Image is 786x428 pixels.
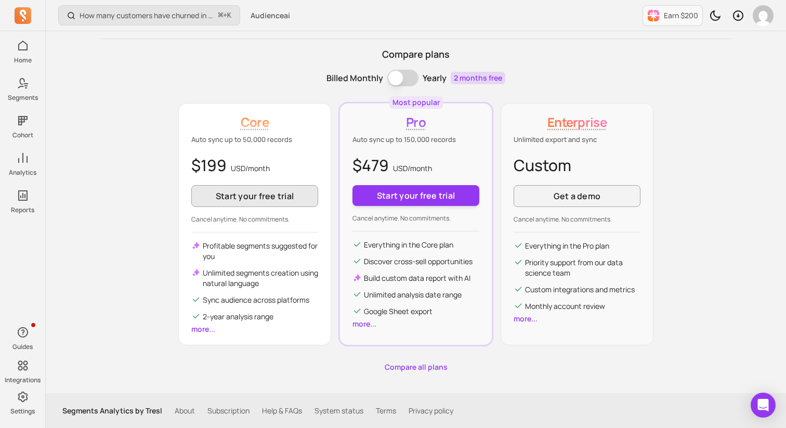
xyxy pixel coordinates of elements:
[514,135,640,145] p: Unlimited export and sync
[705,5,726,26] button: Toggle dark mode
[364,306,433,317] p: Google Sheet export
[100,362,732,372] a: Compare all plans
[191,324,215,334] a: more...
[8,94,38,102] p: Segments
[525,241,609,251] p: Everything in the Pro plan
[227,11,231,20] kbd: K
[203,312,273,322] p: 2-year analysis range
[9,168,36,177] p: Analytics
[80,10,214,21] p: How many customers have churned in the period?
[207,406,250,416] a: Subscription
[525,284,635,295] p: Custom integrations and metrics
[262,406,302,416] a: Help & FAQs
[191,215,318,224] p: Cancel anytime. No commitments.
[100,47,732,61] p: Compare plans
[218,9,224,22] kbd: ⌘
[10,407,35,416] p: Settings
[514,114,640,131] p: Enterprise
[664,10,698,21] p: Earn $200
[231,163,270,173] span: USD/ month
[191,153,318,177] p: $199
[244,6,296,25] button: Audienceai
[352,185,479,206] button: Start your free trial
[643,5,703,26] button: Earn $200
[514,314,538,323] a: more...
[525,257,640,278] p: Priority support from our data science team
[751,393,776,418] div: Open Intercom Messenger
[11,322,34,353] button: Guides
[423,72,447,84] p: Yearly
[58,5,240,25] button: How many customers have churned in the period?⌘+K
[514,185,640,207] a: Get a demo
[62,406,162,416] p: Segments Analytics by Tresl
[392,97,440,108] p: Most popular
[409,406,453,416] a: Privacy policy
[12,131,33,139] p: Cohort
[203,268,318,289] p: Unlimited segments creation using natural language
[352,114,479,131] p: Pro
[352,319,376,329] a: more...
[451,72,505,84] p: 2 months free
[218,10,231,21] span: +
[525,301,605,312] p: Monthly account review
[251,10,290,21] span: Audienceai
[393,163,432,173] span: USD/ month
[514,153,640,177] p: Custom
[352,153,479,177] p: $479
[753,5,774,26] img: avatar
[203,295,309,305] p: Sync audience across platforms
[364,240,453,250] p: Everything in the Core plan
[364,256,473,267] p: Discover cross-sell opportunities
[12,343,33,351] p: Guides
[364,290,462,300] p: Unlimited analysis date range
[14,56,32,64] p: Home
[364,273,470,283] p: Build custom data report with AI
[175,406,195,416] a: About
[203,241,318,262] p: Profitable segments suggested for you
[326,72,383,84] p: Billed Monthly
[11,206,34,214] p: Reports
[514,215,640,224] p: Cancel anytime. No commitments.
[5,376,41,384] p: Integrations
[352,135,479,145] p: Auto sync up to 150,000 records
[191,135,318,145] p: Auto sync up to 50,000 records
[191,114,318,131] p: Core
[191,185,318,207] button: Start your free trial
[315,406,363,416] a: System status
[352,214,479,223] p: Cancel anytime. No commitments.
[376,406,396,416] a: Terms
